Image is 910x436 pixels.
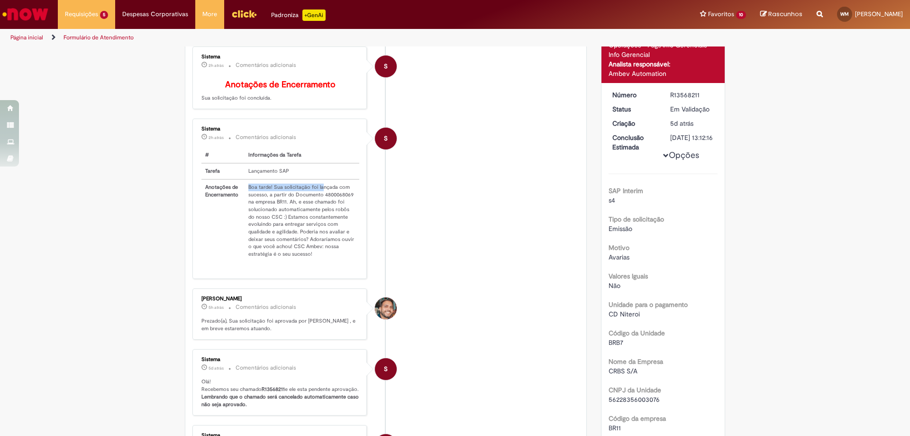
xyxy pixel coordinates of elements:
[209,365,224,371] span: 5d atrás
[670,119,693,128] span: 5d atrás
[201,378,359,408] p: Olá! Recebemos seu chamado e ele esta pendente aprovação.
[605,104,664,114] dt: Status
[271,9,326,21] div: Padroniza
[201,317,359,332] p: Prezado(a), Sua solicitação foi aprovada por [PERSON_NAME] , e em breve estaremos atuando.
[122,9,188,19] span: Despesas Corporativas
[855,10,903,18] span: [PERSON_NAME]
[736,11,746,19] span: 10
[302,9,326,21] p: +GenAi
[609,281,620,290] span: Não
[201,393,360,408] b: Lembrando que o chamado será cancelado automaticamente caso não seja aprovado.
[609,196,615,204] span: s4
[609,386,661,394] b: CNPJ da Unidade
[609,253,629,261] span: Avarias
[609,215,664,223] b: Tipo de solicitação
[384,127,388,150] span: S
[670,133,714,142] div: [DATE] 13:12:16
[605,90,664,100] dt: Número
[605,119,664,128] dt: Criação
[209,63,224,68] time: 30/09/2025 13:38:00
[209,305,224,310] span: 5h atrás
[609,300,688,309] b: Unidade para o pagamento
[609,272,648,280] b: Valores Iguais
[375,358,397,380] div: System
[384,55,388,78] span: S
[7,29,600,46] ul: Trilhas de página
[609,186,643,195] b: SAP Interim
[1,5,50,24] img: ServiceNow
[231,7,257,21] img: click_logo_yellow_360x200.png
[670,119,714,128] div: 25/09/2025 17:23:19
[64,34,134,41] a: Formulário de Atendimento
[209,63,224,68] span: 2h atrás
[236,61,296,69] small: Comentários adicionais
[708,9,734,19] span: Favoritos
[245,148,359,163] th: Informações da Tarefa
[100,11,108,19] span: 5
[201,148,245,163] th: #
[209,135,224,140] time: 30/09/2025 13:37:58
[10,34,43,41] a: Página inicial
[201,126,359,132] div: Sistema
[670,90,714,100] div: R13568211
[225,79,336,90] b: Anotações de Encerramento
[245,179,359,262] td: Boa tarde! Sua solicitação foi lançada com sucesso, a partir do Documento 4800068069 na empresa B...
[609,357,663,366] b: Nome da Empresa
[609,424,621,432] span: BR11
[609,243,629,252] b: Motivo
[202,9,217,19] span: More
[375,297,397,319] div: Flavio Ronierisson Monteiro
[609,310,640,318] span: CD Niteroi
[236,303,296,311] small: Comentários adicionais
[605,133,664,152] dt: Conclusão Estimada
[201,80,359,102] p: Sua solicitação foi concluída.
[609,395,660,404] span: 56228356003076
[236,364,296,372] small: Comentários adicionais
[760,10,802,19] a: Rascunhos
[209,365,224,371] time: 26/09/2025 15:19:48
[375,56,397,77] div: System
[609,224,632,233] span: Emissão
[236,133,296,141] small: Comentários adicionais
[201,296,359,302] div: [PERSON_NAME]
[609,69,718,78] div: Ambev Automation
[609,367,637,375] span: CRBS S/A
[670,119,693,128] time: 25/09/2025 17:23:19
[201,54,359,60] div: Sistema
[375,128,397,149] div: System
[201,357,359,362] div: Sistema
[609,40,718,59] div: Operações - Pag./Info Gerenciais - Info Gerencial
[209,135,224,140] span: 2h atrás
[840,11,849,17] span: WM
[384,358,388,380] span: S
[65,9,98,19] span: Requisições
[201,179,245,262] th: Anotações de Encerramento
[201,163,245,179] th: Tarefa
[609,414,666,423] b: Código da empresa
[609,59,718,69] div: Analista responsável:
[670,104,714,114] div: Em Validação
[262,386,285,393] b: R13568211
[609,338,623,347] span: BRB7
[245,163,359,179] td: Lançamento SAP
[609,329,665,337] b: Código da Unidade
[209,305,224,310] time: 30/09/2025 11:08:30
[768,9,802,19] span: Rascunhos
